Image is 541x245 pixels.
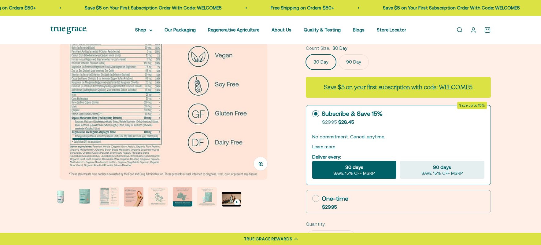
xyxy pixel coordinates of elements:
span: 30 Day [332,45,347,52]
a: Free Shipping on Orders $50+ [270,5,333,10]
div: TRUE GRACE REWARDS [244,236,292,242]
a: Quality & Testing [304,27,341,32]
button: Go to item 7 [197,187,217,208]
button: Go to item 2 [75,187,94,208]
img: We select ingredients that play a concrete role in true health, and we include them at effective ... [75,187,94,207]
img: We select ingredients that play a concrete role in true health, and we include them at effective ... [50,187,70,207]
a: Regenerative Agriculture [208,27,259,32]
summary: Shop [135,26,152,34]
button: Go to item 5 [148,187,168,208]
p: Save $5 on Your First Subscription Order With Code: WELCOME5 [84,4,221,12]
img: Reighi supports healthy aging.* Cordyceps support endurance.* Our extracts come exclusively from ... [173,187,192,207]
img: Holy Basil and Ashwagandha are Ayurvedic herbs known as "adaptogens." They support overall health... [148,187,168,207]
button: Go to item 6 [173,187,192,208]
button: Go to item 3 [99,187,119,208]
button: Go to item 8 [222,192,241,208]
a: Our Packaging [165,27,196,32]
a: Blogs [353,27,365,32]
strong: Save $5 on your first subscription with code: WELCOME5 [324,83,472,91]
img: We select ingredients that play a concrete role in true health, and we include them at effective ... [99,187,119,207]
img: When you opt for our refill pouches instead of buying a whole new bottle every time you buy suppl... [197,187,217,207]
img: - 1200IU of Vitamin D3 from Lichen and 60 mcg of Vitamin K2 from Mena-Q7 - Regenerative & organic... [124,187,143,207]
p: Save $5 on Your First Subscription Order With Code: WELCOME5 [382,4,519,12]
button: Go to item 4 [124,187,143,208]
a: About Us [272,27,291,32]
button: Go to item 1 [50,187,70,208]
label: Quantity: [306,221,326,228]
a: Store Locator [377,27,406,32]
legend: Count Size: [306,45,330,52]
